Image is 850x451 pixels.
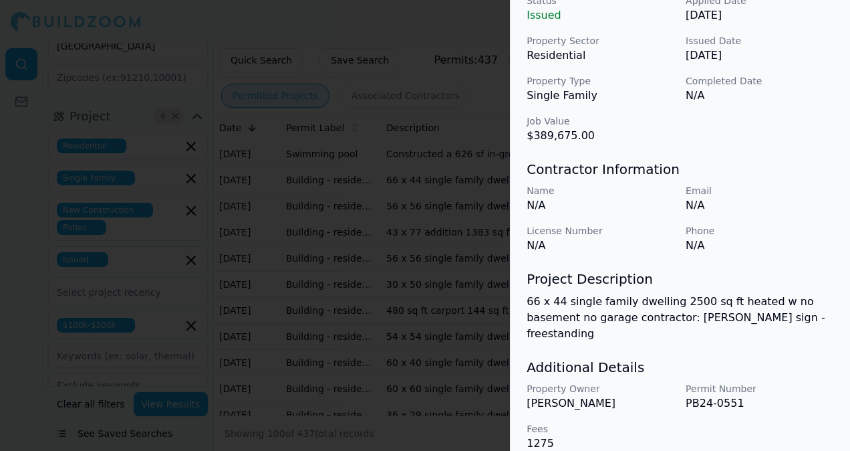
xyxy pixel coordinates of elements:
p: Issued [527,7,675,23]
p: Property Owner [527,382,675,395]
p: Issued Date [686,34,834,48]
p: Fees [527,422,675,436]
h3: Contractor Information [527,160,834,179]
p: N/A [527,238,675,254]
p: N/A [527,197,675,213]
p: N/A [686,88,834,104]
p: Single Family [527,88,675,104]
p: $389,675.00 [527,128,675,144]
p: Email [686,184,834,197]
p: N/A [686,197,834,213]
h3: Additional Details [527,358,834,377]
p: Permit Number [686,382,834,395]
p: Completed Date [686,74,834,88]
p: Property Type [527,74,675,88]
p: [DATE] [686,7,834,23]
p: Residential [527,48,675,64]
p: Name [527,184,675,197]
p: License Number [527,224,675,238]
p: [PERSON_NAME] [527,395,675,412]
p: Job Value [527,114,675,128]
p: 66 x 44 single family dwelling 2500 sq ft heated w no basement no garage contractor: [PERSON_NAME... [527,294,834,342]
h3: Project Description [527,270,834,288]
p: [DATE] [686,48,834,64]
p: Property Sector [527,34,675,48]
p: PB24-0551 [686,395,834,412]
p: Phone [686,224,834,238]
p: N/A [686,238,834,254]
